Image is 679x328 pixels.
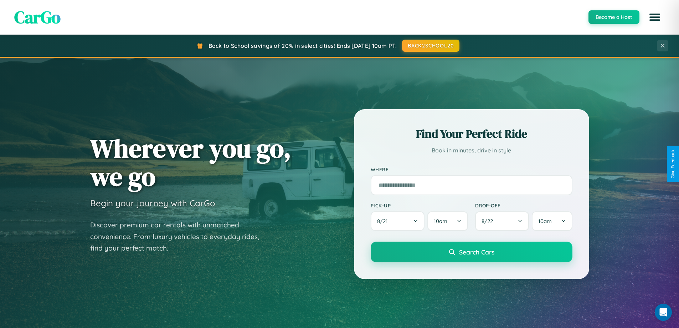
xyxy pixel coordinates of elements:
h2: Find Your Perfect Ride [371,126,572,142]
span: Search Cars [459,248,494,256]
span: 10am [434,218,447,224]
label: Pick-up [371,202,468,208]
div: Open Intercom Messenger [655,304,672,321]
h1: Wherever you go, we go [90,134,291,191]
button: Search Cars [371,242,572,262]
span: Back to School savings of 20% in select cities! Ends [DATE] 10am PT. [209,42,397,49]
h3: Begin your journey with CarGo [90,198,215,208]
button: 8/21 [371,211,425,231]
p: Book in minutes, drive in style [371,145,572,156]
span: 10am [538,218,552,224]
div: Give Feedback [670,150,675,178]
span: CarGo [14,5,61,29]
button: 10am [427,211,468,231]
button: 10am [532,211,572,231]
button: 8/22 [475,211,529,231]
label: Drop-off [475,202,572,208]
span: 8 / 21 [377,218,391,224]
button: BACK2SCHOOL20 [402,40,459,52]
button: Become a Host [588,10,639,24]
p: Discover premium car rentals with unmatched convenience. From luxury vehicles to everyday rides, ... [90,219,268,254]
button: Open menu [645,7,665,27]
span: 8 / 22 [482,218,497,224]
label: Where [371,166,572,172]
